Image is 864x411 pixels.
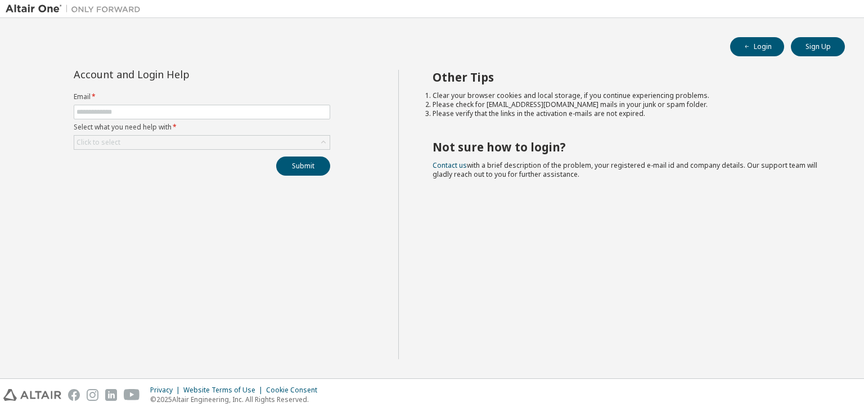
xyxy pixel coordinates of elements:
a: Contact us [433,160,467,170]
img: youtube.svg [124,389,140,401]
h2: Other Tips [433,70,825,84]
div: Cookie Consent [266,386,324,395]
li: Clear your browser cookies and local storage, if you continue experiencing problems. [433,91,825,100]
button: Submit [276,157,330,176]
div: Website Terms of Use [183,386,266,395]
span: with a brief description of the problem, your registered e-mail id and company details. Our suppo... [433,160,817,179]
div: Privacy [150,386,183,395]
label: Select what you need help with [74,123,330,132]
img: facebook.svg [68,389,80,401]
label: Email [74,92,330,101]
button: Login [730,37,784,56]
img: altair_logo.svg [3,389,61,401]
img: linkedin.svg [105,389,117,401]
li: Please verify that the links in the activation e-mails are not expired. [433,109,825,118]
p: © 2025 Altair Engineering, Inc. All Rights Reserved. [150,395,324,404]
div: Click to select [74,136,330,149]
h2: Not sure how to login? [433,140,825,154]
div: Account and Login Help [74,70,279,79]
img: Altair One [6,3,146,15]
button: Sign Up [791,37,845,56]
div: Click to select [76,138,120,147]
li: Please check for [EMAIL_ADDRESS][DOMAIN_NAME] mails in your junk or spam folder. [433,100,825,109]
img: instagram.svg [87,389,98,401]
